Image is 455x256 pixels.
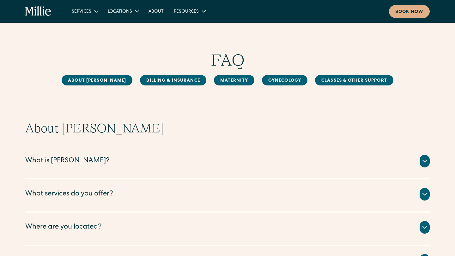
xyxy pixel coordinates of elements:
[262,75,307,85] a: Gynecology
[389,5,430,18] a: Book now
[25,6,52,16] a: home
[174,9,199,15] div: Resources
[315,75,393,85] a: Classes & Other Support
[67,6,103,16] div: Services
[143,6,169,16] a: About
[25,121,430,136] h2: About [PERSON_NAME]
[103,6,143,16] div: Locations
[25,50,430,70] h1: FAQ
[214,75,254,85] a: MAternity
[25,189,113,200] div: What services do you offer?
[62,75,132,85] a: About [PERSON_NAME]
[72,9,91,15] div: Services
[169,6,210,16] div: Resources
[25,156,110,166] div: What is [PERSON_NAME]?
[25,222,102,233] div: Where are you located?
[140,75,206,85] a: Billing & Insurance
[108,9,132,15] div: Locations
[395,9,423,15] div: Book now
